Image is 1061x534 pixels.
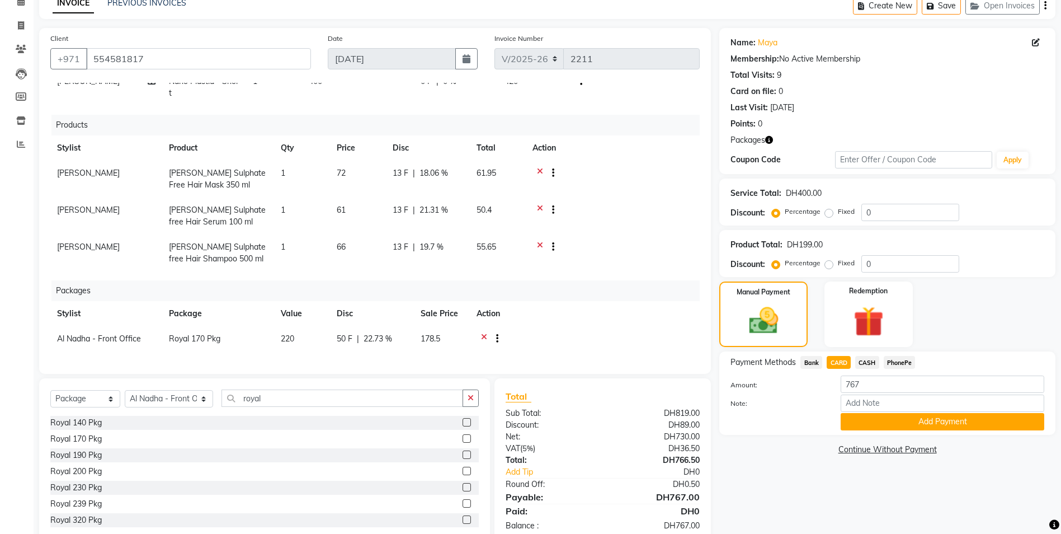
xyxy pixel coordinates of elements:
div: Royal 320 Pkg [50,514,102,526]
label: Date [328,34,343,44]
span: Payment Methods [730,357,796,368]
div: Royal 170 Pkg [50,433,102,445]
div: Royal 239 Pkg [50,498,102,510]
button: Apply [997,152,1029,168]
div: Paid: [497,504,603,518]
div: DH199.00 [787,239,823,251]
th: Action [470,301,700,326]
input: Amount [841,376,1044,393]
span: 19.7 % [419,241,444,253]
th: Qty [274,135,330,161]
label: Amount: [722,380,832,390]
span: Total [506,391,531,402]
span: [PERSON_NAME] [57,205,120,215]
span: 13 F [393,241,408,253]
span: Al Nadha - Front Office [57,334,141,344]
span: | [413,241,415,253]
div: Balance : [497,520,603,532]
label: Percentage [785,207,820,217]
span: [PERSON_NAME] [57,242,120,252]
label: Invoice Number [494,34,543,44]
span: 61.95 [477,168,496,178]
div: DH819.00 [603,407,709,419]
th: Disc [330,301,414,326]
div: Total Visits: [730,69,775,81]
a: Maya [758,37,777,49]
span: 1 [281,168,285,178]
div: Coupon Code [730,154,835,166]
div: Last Visit: [730,102,768,114]
span: | [357,333,359,345]
span: [PERSON_NAME] [57,168,120,178]
div: 0 [758,118,762,130]
span: [PERSON_NAME] Sulphate Free Hair Mask 350 ml [169,168,266,190]
div: DH400.00 [786,188,822,199]
div: Net: [497,431,603,443]
th: Package [162,301,274,326]
span: 220 [281,334,294,344]
span: CARD [827,356,851,369]
div: DH0 [620,466,708,478]
input: Enter Offer / Coupon Code [835,151,992,168]
input: Search by Name/Mobile/Email/Code [86,48,311,69]
div: Royal 230 Pkg [50,482,102,494]
label: Redemption [849,286,888,296]
span: VAT [506,443,520,453]
div: Name: [730,37,756,49]
span: Royal 170 Pkg [169,334,220,344]
div: Discount: [497,419,603,431]
div: Service Total: [730,188,781,199]
span: | [413,204,415,216]
span: 1 [281,205,285,215]
span: 61 [337,205,346,215]
span: 18.06 % [419,167,448,179]
th: Sale Price [414,301,470,326]
div: No Active Membership [730,53,1044,65]
span: 178.5 [421,334,440,344]
div: DH767.00 [603,490,709,504]
span: 13 F [393,167,408,179]
label: Fixed [838,258,855,268]
img: _cash.svg [740,304,788,338]
div: Membership: [730,53,779,65]
div: 9 [777,69,781,81]
span: CASH [855,356,879,369]
span: PhonePe [884,356,916,369]
label: Note: [722,399,832,409]
label: Client [50,34,68,44]
th: Action [526,135,700,161]
a: Continue Without Payment [722,444,1053,456]
div: Payable: [497,490,603,504]
button: Add Payment [841,413,1044,430]
span: 55.65 [477,242,496,252]
div: [DATE] [770,102,794,114]
th: Price [330,135,386,161]
div: Round Off: [497,479,603,490]
div: Total: [497,455,603,466]
div: DH0.50 [603,479,709,490]
div: Card on file: [730,86,776,97]
th: Total [470,135,526,161]
span: 5% [522,444,533,453]
div: Products [51,115,708,135]
button: +971 [50,48,87,69]
a: Add Tip [497,466,620,478]
div: DH0 [603,504,709,518]
div: Royal 140 Pkg [50,417,102,429]
span: 50 F [337,333,352,345]
div: Packages [51,280,708,301]
div: 0 [779,86,783,97]
div: DH766.50 [603,455,709,466]
label: Manual Payment [737,287,790,297]
div: Discount: [730,259,765,270]
div: Royal 200 Pkg [50,466,102,477]
div: Royal 190 Pkg [50,449,102,461]
img: _gift.svg [844,303,893,340]
th: Stylist [50,301,162,326]
th: Stylist [50,135,162,161]
span: Bank [800,356,822,369]
div: DH730.00 [603,431,709,443]
span: 66 [337,242,346,252]
input: Search [221,390,463,407]
th: Value [274,301,330,326]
